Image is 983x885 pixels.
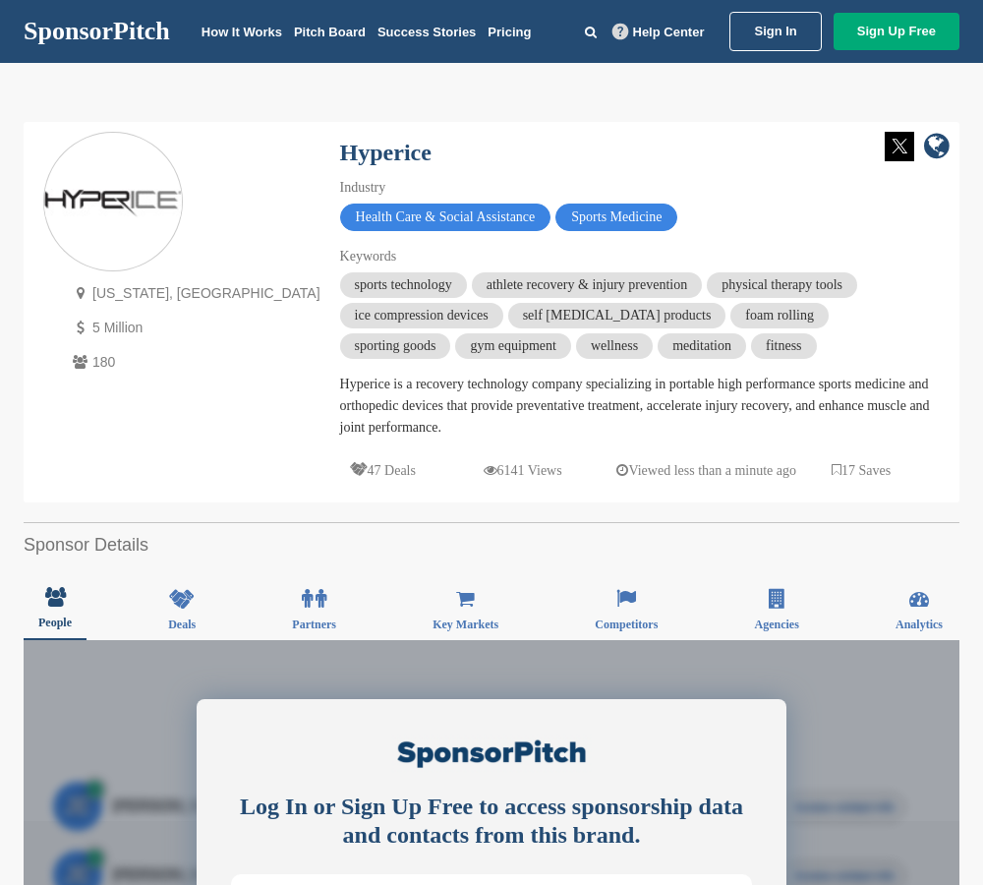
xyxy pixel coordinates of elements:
[340,177,940,199] div: Industry
[340,374,940,439] div: Hyperice is a recovery technology company specializing in portable high performance sports medici...
[340,204,551,231] span: Health Care & Social Assistance
[24,19,170,44] a: SponsorPitch
[508,303,726,328] span: self [MEDICAL_DATA] products
[555,204,677,231] span: Sports Medicine
[754,619,798,630] span: Agencies
[168,619,196,630] span: Deals
[68,316,320,340] p: 5 Million
[340,272,467,298] span: sports technology
[340,303,503,328] span: ice compression devices
[24,532,959,559] h2: Sponsor Details
[834,13,959,50] a: Sign Up Free
[472,272,702,298] span: athlete recovery & injury prevention
[832,458,891,483] p: 17 Saves
[896,619,943,630] span: Analytics
[68,281,320,306] p: [US_STATE], [GEOGRAPHIC_DATA]
[377,25,476,39] a: Success Stories
[231,793,752,850] div: Log In or Sign Up Free to access sponsorship data and contacts from this brand.
[484,458,562,483] p: 6141 Views
[433,619,498,630] span: Key Markets
[340,333,451,359] span: sporting goods
[751,333,817,359] span: fitness
[202,25,282,39] a: How It Works
[924,132,950,164] a: company link
[730,303,829,328] span: foam rolling
[707,272,857,298] span: physical therapy tools
[38,617,72,628] span: People
[885,132,914,161] img: Twitter white
[455,333,571,359] span: gym equipment
[340,140,432,165] a: Hyperice
[576,333,653,359] span: wellness
[292,619,336,630] span: Partners
[616,458,796,483] p: Viewed less than a minute ago
[608,21,709,43] a: Help Center
[595,619,658,630] span: Competitors
[340,246,940,267] div: Keywords
[729,12,821,51] a: Sign In
[350,458,416,483] p: 47 Deals
[294,25,366,39] a: Pitch Board
[488,25,531,39] a: Pricing
[44,189,182,217] img: Sponsorpitch & Hyperice
[658,333,746,359] span: meditation
[68,350,320,375] p: 180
